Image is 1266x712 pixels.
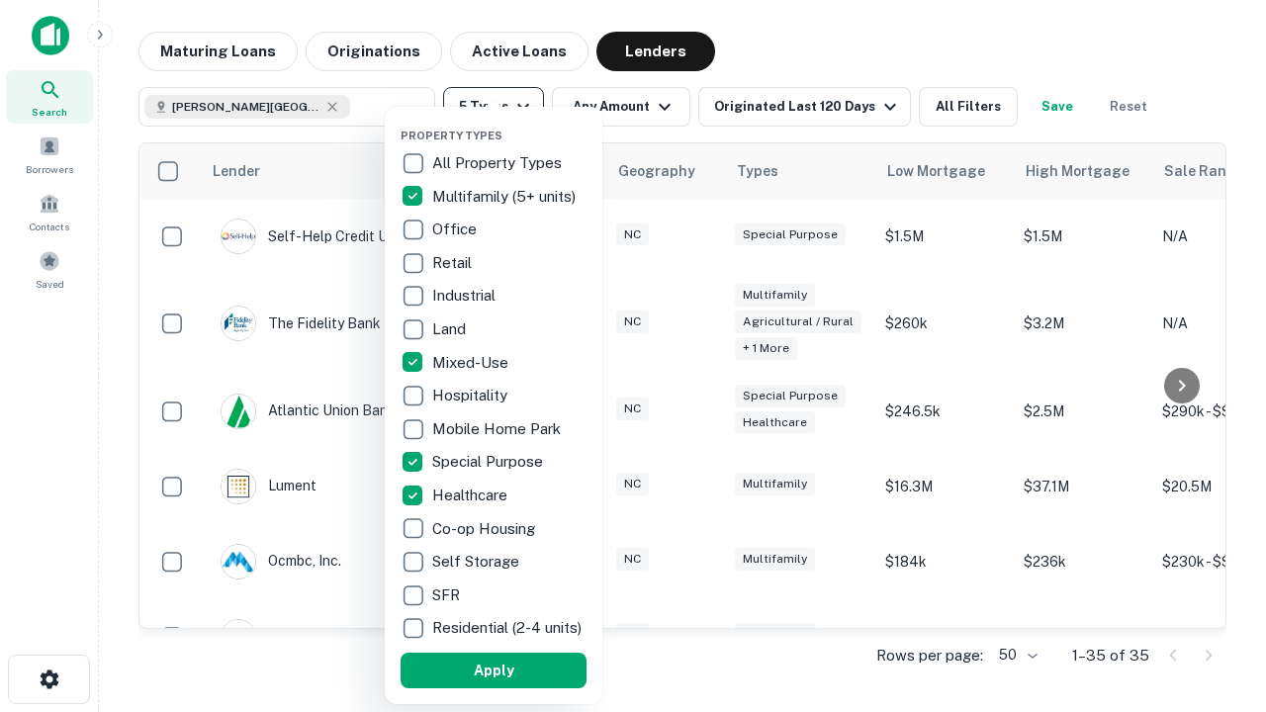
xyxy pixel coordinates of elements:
p: Mixed-Use [432,351,512,375]
p: Hospitality [432,384,511,407]
p: Land [432,317,470,341]
p: Co-op Housing [432,517,539,541]
p: Residential (2-4 units) [432,616,586,640]
p: Retail [432,251,476,275]
p: Special Purpose [432,450,547,474]
p: Mobile Home Park [432,417,565,441]
p: SFR [432,583,464,607]
p: Healthcare [432,484,511,507]
iframe: Chat Widget [1167,554,1266,649]
button: Apply [401,653,587,688]
p: Self Storage [432,550,523,574]
span: Property Types [401,130,502,141]
p: All Property Types [432,151,566,175]
p: Multifamily (5+ units) [432,185,580,209]
p: Office [432,218,481,241]
p: Industrial [432,284,499,308]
